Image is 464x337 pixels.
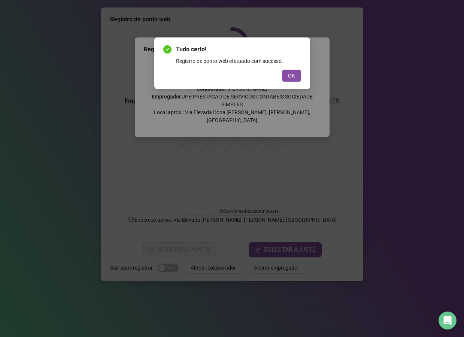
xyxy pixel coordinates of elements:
span: check-circle [163,45,172,54]
span: OK [288,72,295,80]
div: Open Intercom Messenger [439,312,457,330]
span: Tudo certo! [176,45,301,54]
button: OK [282,70,301,82]
div: Registro de ponto web efetuado com sucesso. [176,57,301,65]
